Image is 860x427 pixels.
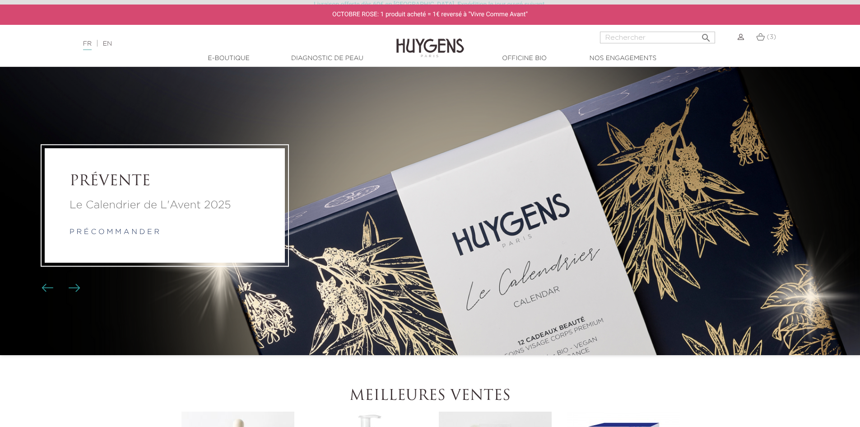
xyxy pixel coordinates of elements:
[79,38,352,49] div: |
[698,29,714,41] button: 
[180,388,681,405] h2: Meilleures ventes
[479,54,570,63] a: Officine Bio
[70,229,159,236] a: p r é c o m m a n d e r
[701,30,711,41] i: 
[578,54,668,63] a: Nos engagements
[70,197,260,213] a: Le Calendrier de L'Avent 2025
[103,41,112,47] a: EN
[282,54,372,63] a: Diagnostic de peau
[45,282,74,295] div: Boutons du carrousel
[70,173,260,190] a: PRÉVENTE
[600,32,715,43] input: Rechercher
[184,54,274,63] a: E-Boutique
[396,24,464,59] img: Huygens
[767,34,776,40] span: (3)
[83,41,92,50] a: FR
[756,33,776,41] a: (3)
